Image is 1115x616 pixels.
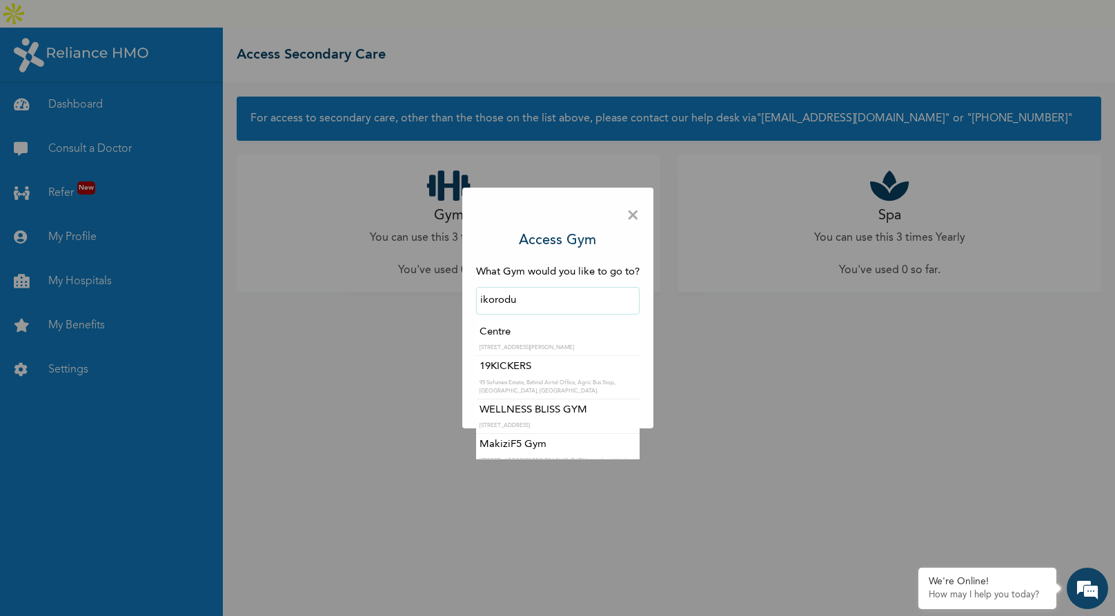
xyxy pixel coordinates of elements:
div: FAQs [135,468,264,510]
p: 95 Sofunwa Estate, Behind Airtel Office, Agric Bus Stop, [GEOGRAPHIC_DATA], [GEOGRAPHIC_DATA]. [480,379,636,395]
p: How may I help you today? [929,590,1046,601]
input: Search by name or address [476,287,640,315]
h3: Access Gym [519,230,596,251]
p: [STREET_ADDRESS][GEOGRAPHIC_DATA] owode onirin along [GEOGRAPHIC_DATA] [480,457,636,473]
img: d_794563401_company_1708531726252_794563401 [26,69,56,103]
p: [STREET_ADDRESS][PERSON_NAME] [480,344,636,352]
span: We're online! [80,195,190,335]
textarea: Type your message and hit 'Enter' [7,419,263,468]
span: What Gym would you like to go to? [476,267,640,277]
span: Conversation [7,492,135,501]
p: WELLNESS BLISS GYM [480,403,636,419]
p: MakiziF5 Gym [480,437,636,453]
p: 19KICKERS [480,359,636,375]
p: [STREET_ADDRESS] [480,421,636,430]
span: × [626,201,640,230]
div: We're Online! [929,576,1046,588]
p: Heritage Fitness and Wellness Centre [480,309,636,340]
div: Chat with us now [72,77,232,95]
div: Minimize live chat window [226,7,259,40]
